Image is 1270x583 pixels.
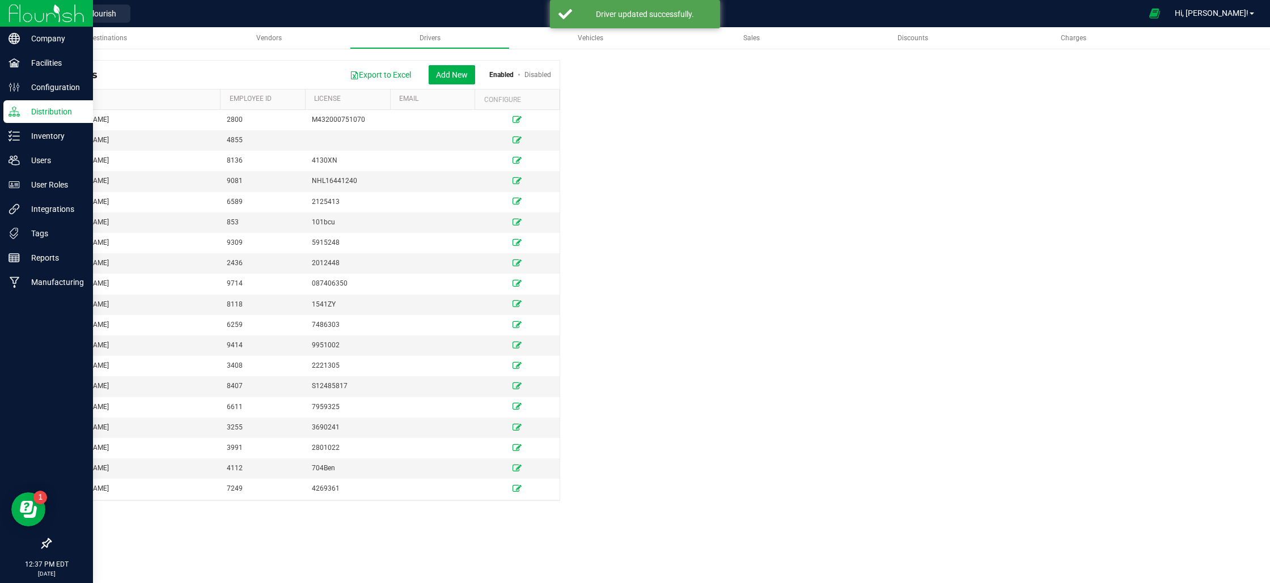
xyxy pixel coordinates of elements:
[312,484,340,492] span: 4269361
[312,300,336,308] span: 1541ZY
[1175,8,1248,18] span: Hi, [PERSON_NAME]!
[513,156,522,164] a: Edit Driver
[312,403,340,411] span: 7959325
[227,279,243,287] span: 9714
[227,444,243,452] span: 3991
[513,321,522,329] a: Edit Driver
[227,382,243,390] span: 8407
[9,57,20,69] inline-svg: Facilities
[342,65,418,84] button: Export to Excel
[227,239,243,246] span: 9309
[20,227,88,240] p: Tags
[20,202,88,216] p: Integrations
[227,198,243,206] span: 6589
[9,33,20,44] inline-svg: Company
[312,321,340,329] span: 7486303
[227,361,243,369] span: 3408
[513,239,522,246] a: Edit Driver
[9,228,20,239] inline-svg: Tags
[513,423,522,431] a: Edit Driver
[20,129,88,143] p: Inventory
[227,300,243,308] span: 8118
[20,275,88,289] p: Manufacturing
[399,95,471,104] a: Email
[578,34,603,42] span: Vehicles
[9,252,20,263] inline-svg: Reports
[513,361,522,369] a: Edit Driver
[743,34,760,42] span: Sales
[227,484,243,492] span: 7249
[9,276,20,288] inline-svg: Manufacturing
[5,559,88,569] p: 12:37 PM EDT
[489,71,514,79] a: Enabled
[9,82,20,93] inline-svg: Configuration
[9,179,20,190] inline-svg: User Roles
[312,239,340,246] span: 5915248
[312,464,335,472] span: 704Ben
[5,569,88,578] p: [DATE]
[513,259,522,267] a: Edit Driver
[1061,34,1086,42] span: Charges
[312,198,340,206] span: 2125413
[513,136,522,144] a: Edit Driver
[513,484,522,492] a: Edit Driver
[20,32,88,45] p: Company
[9,203,20,215] inline-svg: Integrations
[227,259,243,267] span: 2436
[227,116,243,124] span: 2800
[227,464,243,472] span: 4112
[227,403,243,411] span: 6611
[578,8,712,20] div: Driver updated successfully.
[227,136,243,144] span: 4855
[314,95,386,104] a: License
[312,156,337,164] span: 4130XN
[513,279,522,287] a: Edit Driver
[227,321,243,329] span: 6259
[312,341,340,349] span: 9951002
[9,106,20,117] inline-svg: Distribution
[20,251,88,265] p: Reports
[513,116,522,124] a: Edit Driver
[475,90,560,110] th: Configure
[20,105,88,118] p: Distribution
[312,218,335,226] span: 101bcu
[312,361,340,369] span: 2221305
[312,382,348,390] span: S12485817
[312,177,357,185] span: NHL16441240
[513,464,522,472] a: Edit Driver
[312,279,348,287] span: 087406350
[420,34,441,42] span: Drivers
[898,34,928,42] span: Discounts
[429,65,475,84] button: Add New
[59,95,216,104] a: Name
[20,56,88,70] p: Facilities
[312,444,340,452] span: 2801022
[513,403,522,411] a: Edit Driver
[513,198,522,206] a: Edit Driver
[88,34,127,42] span: Destinations
[513,218,522,226] a: Edit Driver
[312,259,340,267] span: 2012448
[312,423,340,431] span: 3690241
[20,178,88,192] p: User Roles
[312,116,365,124] span: M432000751070
[513,444,522,452] a: Edit Driver
[20,154,88,167] p: Users
[9,155,20,166] inline-svg: Users
[227,218,239,226] span: 853
[513,300,522,308] a: Edit Driver
[227,341,243,349] span: 9414
[227,156,243,164] span: 8136
[33,491,47,504] iframe: Resource center unread badge
[9,130,20,142] inline-svg: Inventory
[11,492,45,526] iframe: Resource center
[513,177,522,185] a: Edit Driver
[20,80,88,94] p: Configuration
[227,177,243,185] span: 9081
[256,34,282,42] span: Vendors
[227,423,243,431] span: 3255
[513,341,522,349] a: Edit Driver
[230,95,301,104] a: Employee ID
[524,71,551,79] a: Disabled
